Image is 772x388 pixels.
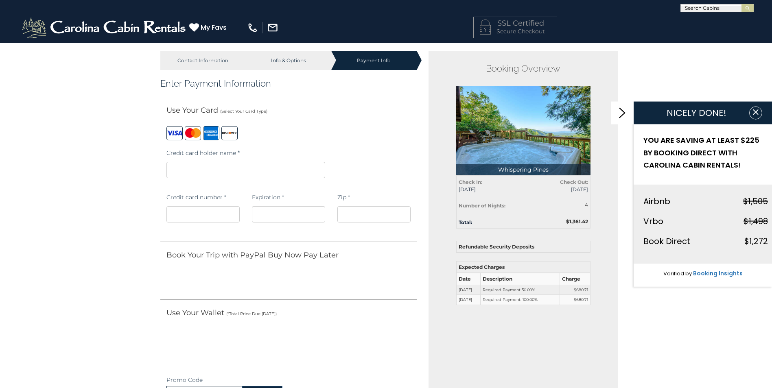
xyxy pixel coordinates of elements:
span: My Favs [201,22,227,33]
div: Airbnb [643,194,670,208]
p: Secure Checkout [480,27,551,35]
h4: SSL Certified [480,20,551,28]
h2: YOU ARE SAVING AT LEAST $225 BY BOOKING DIRECT WITH CAROLINA CABIN RENTALS! [643,134,768,172]
a: My Favs [189,22,229,33]
div: Vrbo [643,214,663,228]
iframe: PayPal-paypal [166,324,227,347]
strike: $1,505 [743,195,768,207]
img: LOCKICON1.png [480,20,491,35]
img: White-1-2.png [20,15,189,40]
div: $1,272 [744,234,768,248]
td: Required Payment 50.00% [480,285,560,295]
img: 1714390378_thumbnail.jpeg [456,86,590,175]
small: (*Total Price Due [DATE]) [226,311,277,316]
td: $680.71 [560,285,590,295]
td: [DATE] [456,285,480,295]
div: 4 [553,201,588,208]
strong: Number of Nights: [459,203,505,209]
span: Verified by [663,269,692,277]
label: Credit card holder name * [166,149,240,157]
td: [DATE] [456,295,480,305]
td: $680.71 [560,295,590,305]
th: Charge [560,273,590,285]
strike: $1,498 [744,215,768,227]
span: Book Direct [643,235,690,246]
h3: Enter Payment Information [160,78,417,89]
span: Use Your Wallet [166,308,224,317]
strong: Total: [459,219,472,225]
th: Expected Charges [456,262,590,273]
strong: Check In: [459,179,482,185]
label: Expiration * [252,193,284,201]
strong: Check Out: [560,179,588,185]
span: Use Your Card [166,106,218,115]
span: [DATE] [529,186,588,193]
label: Credit card number * [166,193,226,201]
th: Description [480,273,560,285]
label: Promo Code [166,376,203,384]
span: [DATE] [459,186,517,193]
span: Book Your Trip with PayPal Buy Now Pay Later [166,251,339,259]
iframe: PayPal-paylater [166,267,227,289]
label: Zip * [337,193,350,201]
th: Refundable Security Deposits [456,241,590,253]
h1: NICELY DONE! [643,108,749,118]
a: Booking Insights [693,269,743,277]
img: mail-regular-white.png [267,22,278,33]
div: $1,361.42 [523,218,594,225]
td: Required Payment: 100.00% [480,295,560,305]
p: Whispering Pines [456,164,590,175]
iframe: PayPal-venmo [230,324,291,347]
th: Date [456,273,480,285]
small: (Select Your Card Type) [220,109,267,114]
img: phone-regular-white.png [247,22,258,33]
h2: Booking Overview [456,63,590,74]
